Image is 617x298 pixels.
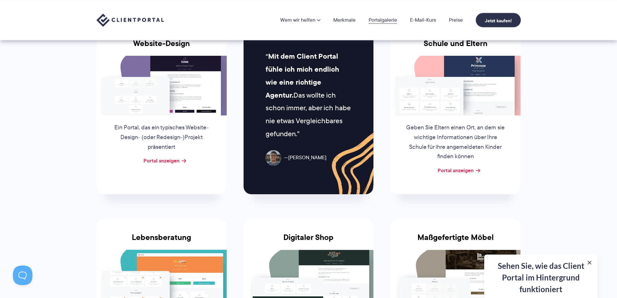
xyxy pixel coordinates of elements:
[333,18,356,23] a: Merkmale
[410,16,436,24] font: E-Mail-Kurs
[424,37,487,49] font: Schule und Eltern
[476,13,521,27] a: Jetzt kaufen!
[449,18,463,23] a: Preise
[280,18,320,23] a: Wem wir helfen
[485,17,512,24] font: Jetzt kaufen!
[288,154,326,161] font: [PERSON_NAME]
[266,51,339,100] font: Mit dem Client Portal fühle ich mich endlich wie eine richtige Agentur.
[369,16,397,24] font: Portalgalerie
[333,16,356,24] font: Merkmale
[438,166,474,174] a: Portal anzeigen
[406,123,505,161] font: Geben Sie Eltern einen Ort, an dem sie wichtige Informationen über Ihre Schule für ihre angemelde...
[280,16,315,24] font: Wem wir helfen
[114,123,209,151] font: Ein Portal, das ein typisches Website-Design- (oder Redesign-)Projekt präsentiert
[417,231,494,243] font: Maßgefertigte Möbel
[410,18,436,23] a: E-Mail-Kurs
[266,90,351,139] font: Das wollte ich schon immer, aber ich habe nie etwas Vergleichbares gefunden.
[13,266,32,285] iframe: Kundensupport ein-/ausblenden
[369,18,397,23] a: Portalgalerie
[283,231,333,243] font: Digitaler Shop
[143,157,179,164] a: Portal anzeigen
[449,16,463,24] font: Preise
[132,231,191,243] font: Lebensberatung
[133,37,190,49] font: Website-Design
